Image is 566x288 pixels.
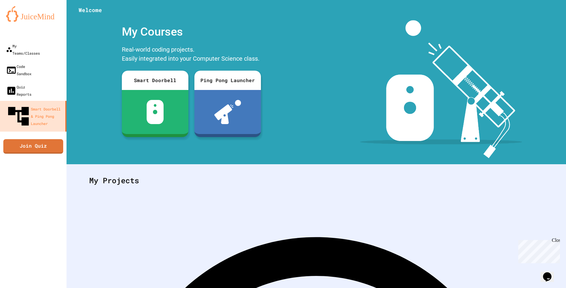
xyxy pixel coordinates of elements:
img: banner-image-my-projects.png [360,20,522,158]
div: Chat with us now!Close [2,2,42,38]
img: ppl-with-ball.png [214,100,241,124]
div: Ping Pong Launcher [194,71,261,90]
a: Join Quiz [3,139,63,154]
img: sdb-white.svg [147,100,164,124]
div: Smart Doorbell & Ping Pong Launcher [6,104,63,129]
div: My Teams/Classes [6,42,40,57]
iframe: chat widget [541,264,560,282]
div: Quiz Reports [6,83,31,98]
div: Real-world coding projects. Easily integrated into your Computer Science class. [119,43,264,66]
div: Code Sandbox [6,63,31,77]
img: logo-orange.svg [6,6,60,22]
iframe: chat widget [516,238,560,263]
div: My Courses [119,20,264,43]
div: My Projects [83,169,549,192]
div: Smart Doorbell [122,71,188,90]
